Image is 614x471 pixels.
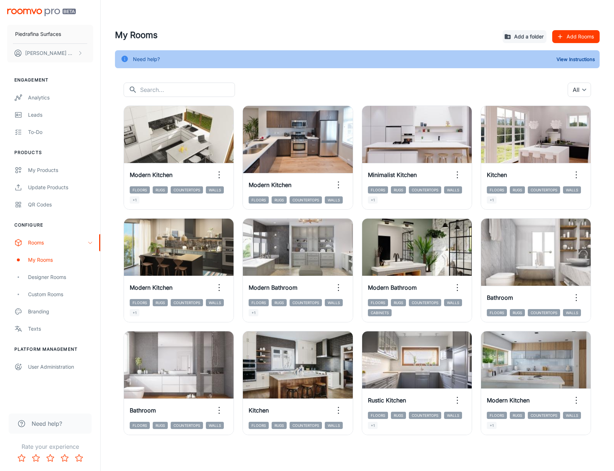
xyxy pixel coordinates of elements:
[28,239,87,247] div: Rooms
[28,94,93,102] div: Analytics
[28,111,93,119] div: Leads
[510,186,525,193] span: Rugs
[409,412,441,419] span: Countertops
[272,422,287,429] span: Rugs
[290,196,322,204] span: Countertops
[528,412,560,419] span: Countertops
[528,186,560,193] span: Countertops
[444,412,462,419] span: Walls
[368,422,378,429] span: +1
[43,451,57,465] button: Rate 3 star
[28,363,93,371] div: User Administration
[555,54,597,65] button: View Instructions
[153,422,168,429] span: Rugs
[7,44,93,62] button: [PERSON_NAME] Montero
[57,451,72,465] button: Rate 4 star
[552,30,600,43] button: Add Rooms
[153,299,168,306] span: Rugs
[249,196,269,204] span: Floors
[206,186,224,193] span: Walls
[409,186,441,193] span: Countertops
[15,30,61,38] p: Piedrafina Surfaces
[130,309,139,316] span: +1
[28,201,93,209] div: QR Codes
[249,299,269,306] span: Floors
[130,299,150,306] span: Floors
[7,9,76,16] img: Roomvo PRO Beta
[249,181,291,189] h6: Modern Kitchen
[444,299,462,306] span: Walls
[368,299,388,306] span: Floors
[130,283,172,292] h6: Modern Kitchen
[368,309,392,316] span: Cabinets
[249,406,269,415] h6: Kitchen
[568,83,591,97] div: All
[249,422,269,429] span: Floors
[130,422,150,429] span: Floors
[6,442,94,451] p: Rate your experience
[272,196,287,204] span: Rugs
[510,309,525,316] span: Rugs
[325,422,343,429] span: Walls
[487,293,513,302] h6: Bathroom
[249,283,297,292] h6: Modern Bathroom
[249,309,258,316] span: +1
[391,186,406,193] span: Rugs
[72,451,86,465] button: Rate 5 star
[153,186,168,193] span: Rugs
[563,412,581,419] span: Walls
[510,412,525,419] span: Rugs
[563,309,581,316] span: Walls
[28,128,93,136] div: To-do
[391,299,406,306] span: Rugs
[7,25,93,43] button: Piedrafina Surfaces
[409,299,441,306] span: Countertops
[368,283,417,292] h6: Modern Bathroom
[487,309,507,316] span: Floors
[563,186,581,193] span: Walls
[391,412,406,419] span: Rugs
[290,299,322,306] span: Countertops
[206,299,224,306] span: Walls
[528,309,560,316] span: Countertops
[115,29,497,42] h4: My Rooms
[487,396,530,405] h6: Modern Kitchen
[368,196,378,204] span: +1
[368,412,388,419] span: Floors
[503,30,546,43] button: Add a folder
[14,451,29,465] button: Rate 1 star
[25,49,76,57] p: [PERSON_NAME] Montero
[290,422,322,429] span: Countertops
[487,186,507,193] span: Floors
[130,171,172,179] h6: Modern Kitchen
[28,308,93,316] div: Branding
[130,406,156,415] h6: Bathroom
[28,183,93,191] div: Update Products
[133,52,160,66] div: Need help?
[28,256,93,264] div: My Rooms
[487,412,507,419] span: Floors
[28,290,93,298] div: Custom Rooms
[444,186,462,193] span: Walls
[272,299,287,306] span: Rugs
[171,422,203,429] span: Countertops
[368,396,406,405] h6: Rustic Kitchen
[325,299,343,306] span: Walls
[171,299,203,306] span: Countertops
[28,325,93,333] div: Texts
[29,451,43,465] button: Rate 2 star
[325,196,343,204] span: Walls
[171,186,203,193] span: Countertops
[32,419,62,428] span: Need help?
[368,171,417,179] h6: Minimalist Kitchen
[130,196,139,204] span: +1
[368,186,388,193] span: Floors
[130,186,150,193] span: Floors
[487,196,497,204] span: +1
[28,273,93,281] div: Designer Rooms
[487,171,507,179] h6: Kitchen
[206,422,224,429] span: Walls
[487,422,497,429] span: +1
[140,83,235,97] input: Search...
[28,166,93,174] div: My Products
